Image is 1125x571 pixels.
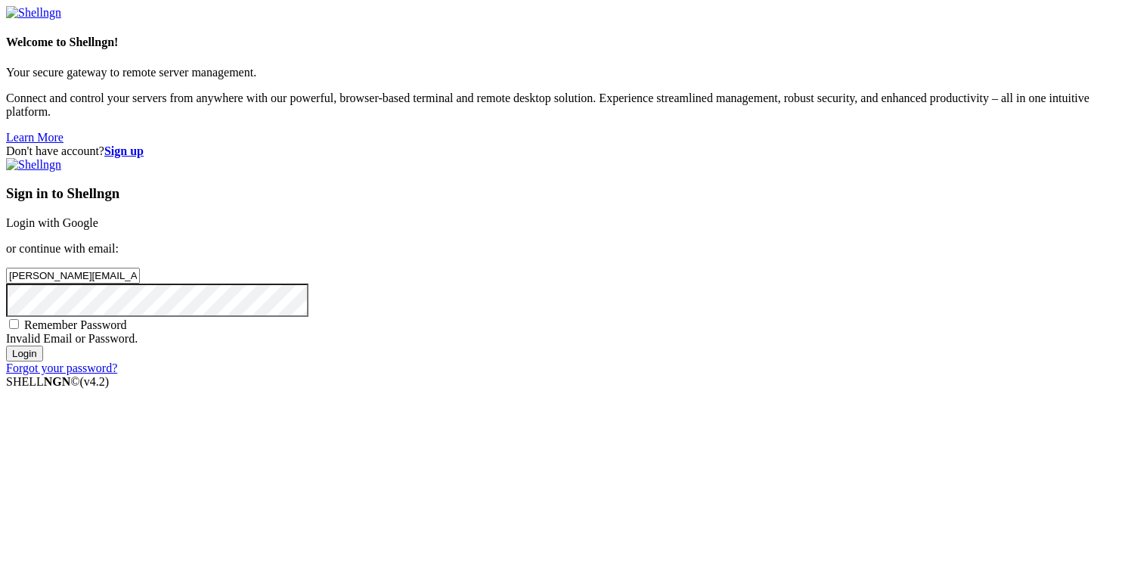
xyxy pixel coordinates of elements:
[6,131,64,144] a: Learn More
[9,319,19,329] input: Remember Password
[6,268,140,284] input: Email address
[6,346,43,362] input: Login
[6,375,109,388] span: SHELL ©
[6,158,61,172] img: Shellngn
[6,185,1119,202] h3: Sign in to Shellngn
[6,66,1119,79] p: Your secure gateway to remote server management.
[6,242,1119,256] p: or continue with email:
[6,362,117,374] a: Forgot your password?
[80,375,110,388] span: 4.2.0
[6,216,98,229] a: Login with Google
[104,144,144,157] a: Sign up
[6,6,61,20] img: Shellngn
[6,92,1119,119] p: Connect and control your servers from anywhere with our powerful, browser-based terminal and remo...
[6,36,1119,49] h4: Welcome to Shellngn!
[6,144,1119,158] div: Don't have account?
[24,318,127,331] span: Remember Password
[6,332,1119,346] div: Invalid Email or Password.
[44,375,71,388] b: NGN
